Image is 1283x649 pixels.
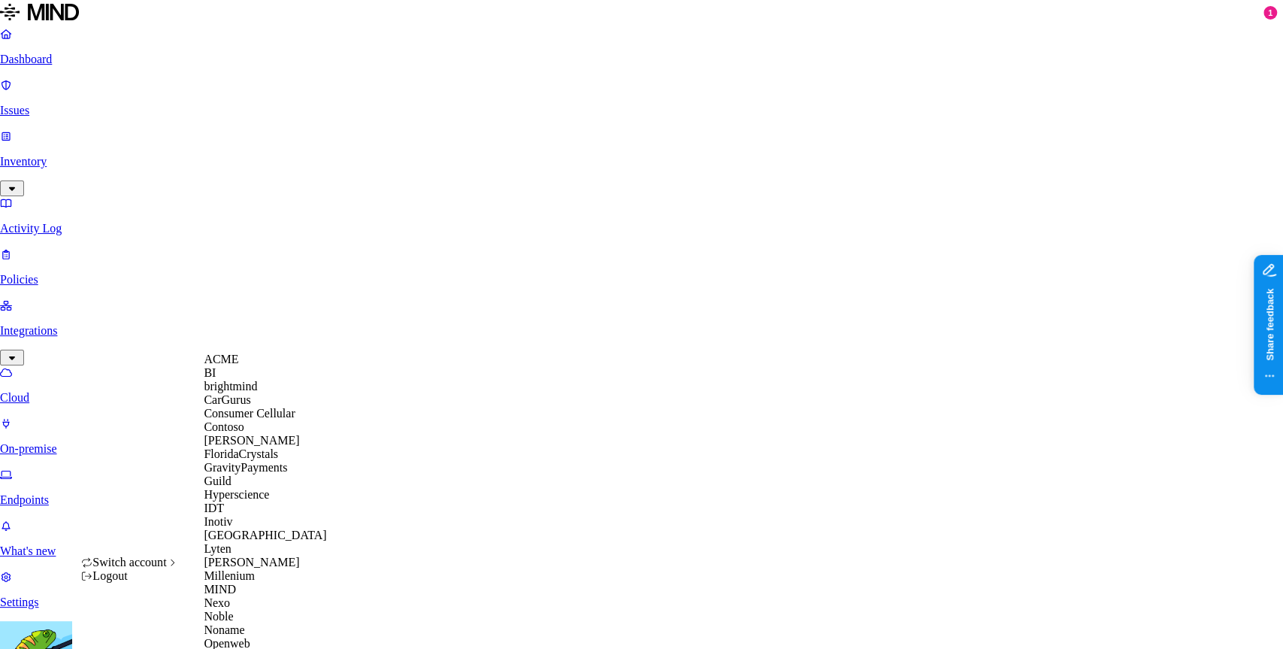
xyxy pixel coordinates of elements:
[204,583,236,596] span: MIND
[204,488,269,501] span: Hyperscience
[80,569,178,583] div: Logout
[204,393,250,406] span: CarGurus
[204,366,216,379] span: BI
[204,420,244,433] span: Contoso
[204,475,231,487] span: Guild
[204,461,287,474] span: GravityPayments
[204,529,326,541] span: [GEOGRAPHIC_DATA]
[204,380,257,393] span: brightmind
[204,353,238,365] span: ACME
[204,434,299,447] span: [PERSON_NAME]
[204,556,299,569] span: [PERSON_NAME]
[204,610,233,623] span: Noble
[92,556,166,569] span: Switch account
[204,502,224,514] span: IDT
[204,515,232,528] span: Inotiv
[204,623,244,636] span: Noname
[204,569,255,582] span: Millenium
[204,596,230,609] span: Nexo
[204,542,231,555] span: Lyten
[204,407,295,420] span: Consumer Cellular
[204,447,278,460] span: FloridaCrystals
